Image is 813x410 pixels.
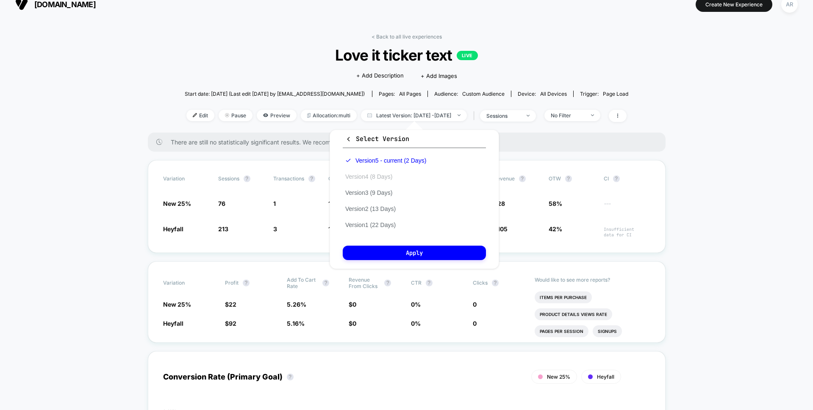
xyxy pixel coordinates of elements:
span: 0 % [411,301,421,308]
button: ? [243,280,250,286]
button: ? [492,280,499,286]
span: + Add Images [421,72,457,79]
span: 213 [218,225,228,233]
span: all devices [540,91,567,97]
img: calendar [367,113,372,117]
button: Select Version [343,134,486,148]
span: 0 [352,301,356,308]
button: ? [384,280,391,286]
span: New 25% [547,374,570,380]
span: CTR [411,280,422,286]
img: end [591,114,594,116]
button: ? [426,280,433,286]
span: Allocation: multi [301,110,357,121]
span: $ [349,320,356,327]
li: Signups [593,325,622,337]
span: 5.16 % [287,320,305,327]
span: Custom Audience [462,91,505,97]
span: Variation [163,175,210,182]
button: ? [519,175,526,182]
span: Sessions [218,175,239,182]
span: 42% [549,225,562,233]
span: 5.26 % [287,301,306,308]
p: LIVE [457,51,478,60]
span: Page Load [603,91,628,97]
span: 1 [273,200,276,207]
button: Apply [343,246,486,260]
button: ? [244,175,250,182]
span: --- [604,201,650,208]
span: There are still no statistically significant results. We recommend waiting a few more days [171,139,649,146]
span: 0 [473,301,477,308]
span: Variation [163,277,210,289]
button: ? [565,175,572,182]
span: OTW [549,175,595,182]
img: rebalance [307,113,311,118]
span: 92 [229,320,236,327]
div: Pages: [379,91,421,97]
button: Version3 (9 Days) [343,189,395,197]
button: ? [613,175,620,182]
li: Pages Per Session [535,325,588,337]
span: 58% [549,200,562,207]
button: ? [322,280,329,286]
span: CI [604,175,650,182]
div: Audience: [434,91,505,97]
span: Latest Version: [DATE] - [DATE] [361,110,467,121]
span: Heyfall [163,225,183,233]
span: Clicks [473,280,488,286]
span: 0 % [411,320,421,327]
button: Version5 - current (2 Days) [343,157,429,164]
span: 0 [473,320,477,327]
span: New 25% [163,200,191,207]
span: | [471,110,480,122]
img: end [225,113,229,117]
span: Insufficient data for CI [604,227,650,238]
span: 3 [273,225,277,233]
div: sessions [486,113,520,119]
span: Pause [219,110,253,121]
span: Device: [511,91,573,97]
span: + Add Description [356,72,404,80]
span: all pages [399,91,421,97]
p: Would like to see more reports? [535,277,650,283]
div: No Filter [551,112,585,119]
span: Profit [225,280,239,286]
span: New 25% [163,301,191,308]
span: Love it ticker text [207,46,606,64]
a: < Back to all live experiences [372,33,442,40]
button: Version2 (13 Days) [343,205,398,213]
span: Edit [186,110,214,121]
span: Transactions [273,175,304,182]
span: 76 [218,200,225,207]
span: Start date: [DATE] (Last edit [DATE] by [EMAIL_ADDRESS][DOMAIN_NAME]) [185,91,365,97]
button: ? [287,374,294,380]
span: 0 [352,320,356,327]
button: ? [308,175,315,182]
span: Heyfall [597,374,614,380]
span: 22 [229,301,236,308]
li: Items Per Purchase [535,291,592,303]
span: $ [349,301,356,308]
span: Heyfall [163,320,183,327]
button: Version1 (22 Days) [343,221,398,229]
img: end [458,114,461,116]
li: Product Details Views Rate [535,308,612,320]
span: Revenue From Clicks [349,277,380,289]
span: Preview [257,110,297,121]
button: Version4 (8 Days) [343,173,395,180]
div: Trigger: [580,91,628,97]
span: $ [225,301,236,308]
img: edit [193,113,197,117]
span: Add To Cart Rate [287,277,318,289]
span: Select Version [345,135,409,143]
span: $ [225,320,236,327]
img: end [527,115,530,116]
